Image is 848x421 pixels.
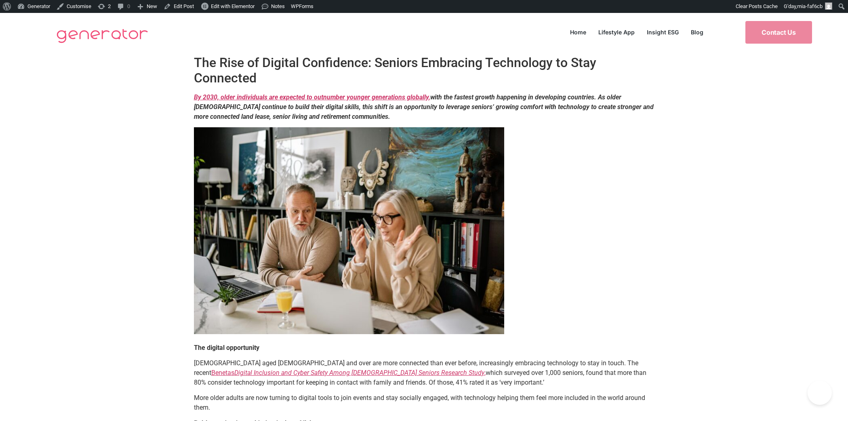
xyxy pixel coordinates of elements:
iframe: Toggle Customer Support [808,381,832,405]
a: Insight ESG [641,27,685,38]
span: mia-faf6cb [797,3,823,9]
a: Contact Us [745,21,812,44]
a: Blog [685,27,709,38]
span: Edit with Elementor [211,3,255,9]
p: [DEMOGRAPHIC_DATA] aged [DEMOGRAPHIC_DATA] and over are more connected than ever before, increasi... [194,358,654,387]
em: Digital Inclusion and Cyber Safety Among [DEMOGRAPHIC_DATA] Seniors Research Study [234,369,484,377]
a: By 2030, older individuals are expected to outnumber younger generations globally, [194,93,430,101]
h2: The Rise of Digital Confidence: Seniors Embracing Technology to Stay Connected [194,55,654,86]
nav: Menu [564,27,709,38]
a: Lifestyle App [592,27,641,38]
strong: with the fastest growth happening in developing countries. As older [DEMOGRAPHIC_DATA] continue t... [194,93,654,120]
strong: The digital opportunity [194,344,259,352]
span: Contact Us [762,29,796,36]
a: BenetasDigital Inclusion and Cyber Safety Among [DEMOGRAPHIC_DATA] Seniors Research Study, [211,369,486,377]
a: Home [564,27,592,38]
p: More older adults are now turning to digital tools to join events and stay socially engaged, with... [194,393,654,413]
